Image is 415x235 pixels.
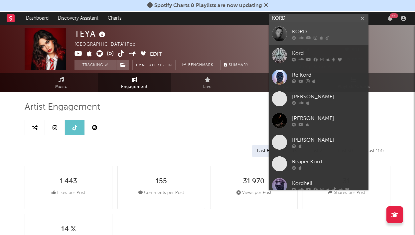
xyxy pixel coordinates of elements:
a: [PERSON_NAME] [269,110,368,131]
button: Tracking [74,60,116,70]
div: TEYA [74,28,107,39]
span: Music [55,83,68,91]
div: [PERSON_NAME] [292,136,365,144]
span: Summary [229,63,248,67]
div: Views per Post [236,189,271,197]
a: [PERSON_NAME] [269,88,368,110]
span: Benchmark [188,61,213,69]
a: Engagement [98,73,171,92]
div: KORD [292,28,365,36]
div: Likes per Post [52,189,85,197]
span: Spotify Charts & Playlists are now updating [154,3,262,8]
span: Live [203,83,212,91]
div: Reaper Kord [292,158,365,166]
div: Last 8 [252,145,275,157]
div: [PERSON_NAME] [292,114,365,122]
a: Live [171,73,244,92]
button: Summary [220,60,252,70]
span: Engagement [121,83,148,91]
em: On [166,64,172,67]
a: KORD [269,23,368,45]
a: Audience [244,73,317,92]
div: Re Kord [292,71,365,79]
a: Kordhell [269,175,368,196]
div: Kordhell [292,179,365,187]
a: Dashboard [21,12,53,25]
a: Benchmark [179,60,217,70]
div: [PERSON_NAME] [292,93,365,101]
div: Kord [292,49,365,57]
a: Discovery Assistant [53,12,103,25]
a: [PERSON_NAME] [269,131,368,153]
div: Comments per Post [138,189,184,197]
a: Reaper Kord [269,153,368,175]
a: Kord [269,45,368,66]
div: Last 100 [361,145,389,157]
div: 1.443 [60,178,77,186]
input: Search for artists [269,14,368,23]
div: [GEOGRAPHIC_DATA] | Pop [74,41,143,49]
a: Charts [103,12,126,25]
span: Artist Engagement [25,103,100,111]
button: 99+ [388,16,392,21]
a: Music [25,73,98,92]
button: Email AlertsOn [132,60,176,70]
div: 31.970 [243,178,264,186]
button: Edit [150,50,162,59]
span: Dismiss [264,3,268,8]
a: Re Kord [269,66,368,88]
div: 14 % [61,226,76,234]
div: 155 [156,178,167,186]
div: Shares per Post [328,189,365,197]
div: 99 + [390,13,398,18]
